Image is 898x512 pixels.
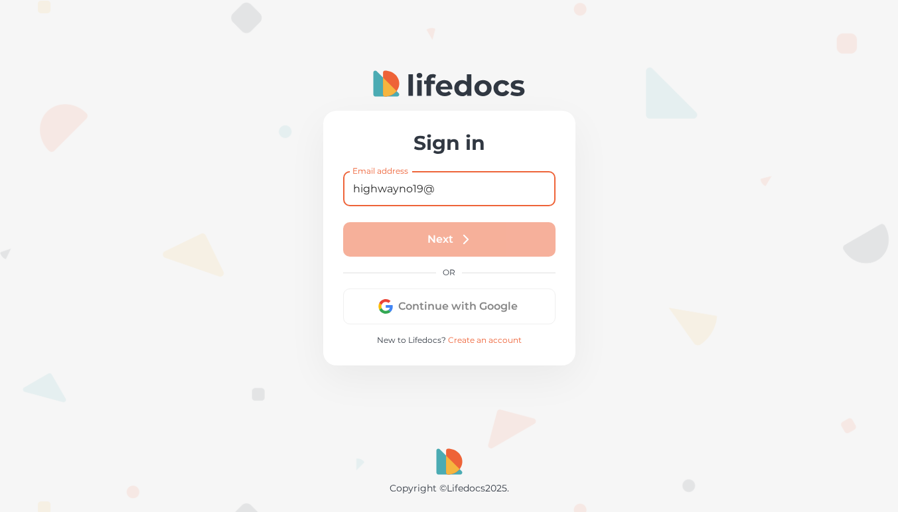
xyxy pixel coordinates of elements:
button: Continue with Google [343,288,556,324]
h2: Sign in [343,131,556,155]
label: Email address [352,165,408,176]
p: OR [443,267,455,278]
p: New to Lifedocs? [343,335,556,346]
a: Create an account [448,335,522,345]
